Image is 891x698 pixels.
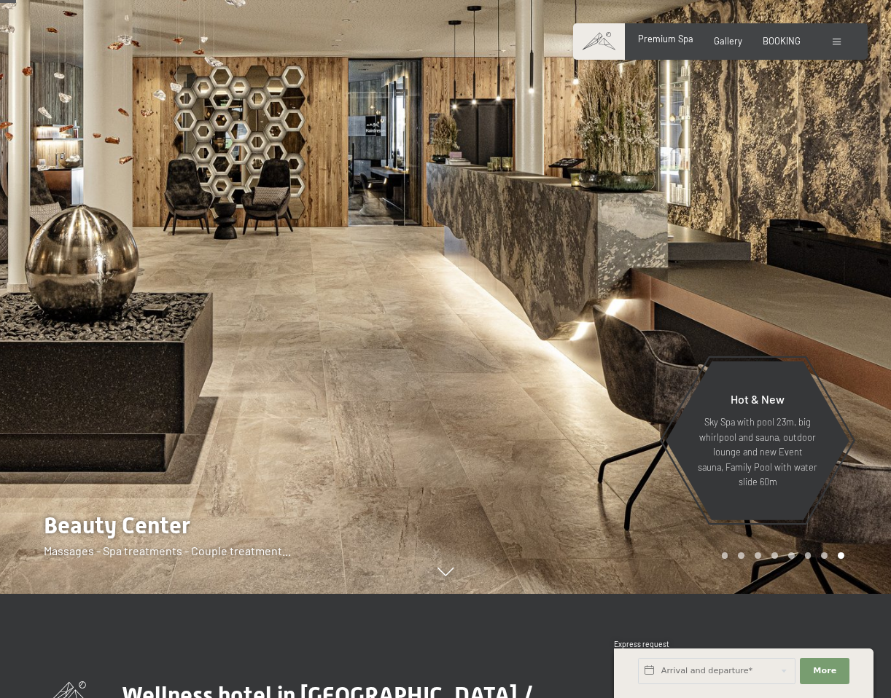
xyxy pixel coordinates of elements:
div: Carousel Page 2 [738,552,744,559]
div: Carousel Page 4 [771,552,778,559]
a: BOOKING [763,35,801,47]
div: Carousel Pagination [717,552,844,559]
span: Express request [614,640,669,648]
button: More [800,658,849,684]
div: Carousel Page 8 (Current Slide) [838,552,844,559]
div: Carousel Page 3 [755,552,761,559]
a: Gallery [714,35,742,47]
div: Carousel Page 1 [722,552,728,559]
span: More [813,665,836,677]
div: Carousel Page 6 [805,552,812,559]
a: Hot & New Sky Spa with pool 23m, big whirlpool and sauna, outdoor lounge and new Event sauna, Fam... [665,361,850,521]
p: Sky Spa with pool 23m, big whirlpool and sauna, outdoor lounge and new Event sauna, Family Pool w... [694,415,821,489]
span: Hot & New [731,392,785,406]
a: Premium Spa [638,33,693,44]
div: Carousel Page 5 [788,552,795,559]
div: Carousel Page 7 [821,552,828,559]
